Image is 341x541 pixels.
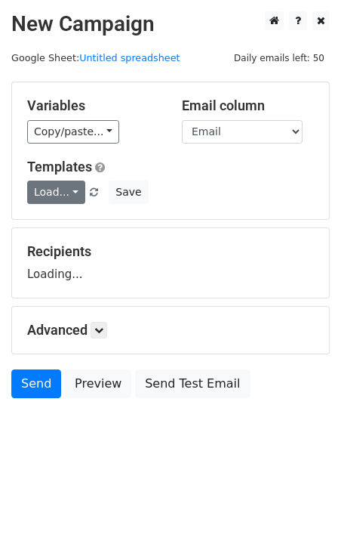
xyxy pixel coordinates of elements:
[11,11,330,37] h2: New Campaign
[109,181,148,204] button: Save
[27,159,92,175] a: Templates
[11,369,61,398] a: Send
[27,322,314,339] h5: Advanced
[27,243,314,283] div: Loading...
[27,181,85,204] a: Load...
[65,369,131,398] a: Preview
[229,52,330,63] a: Daily emails left: 50
[27,97,159,114] h5: Variables
[229,50,330,66] span: Daily emails left: 50
[27,243,314,260] h5: Recipients
[79,52,180,63] a: Untitled spreadsheet
[135,369,250,398] a: Send Test Email
[11,52,180,63] small: Google Sheet:
[27,120,119,144] a: Copy/paste...
[182,97,314,114] h5: Email column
